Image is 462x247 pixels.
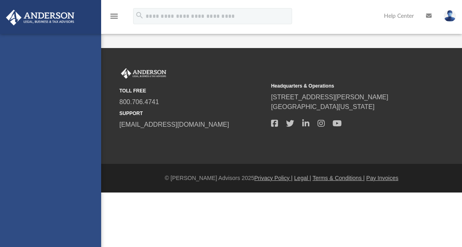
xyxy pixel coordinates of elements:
[101,174,462,182] div: © [PERSON_NAME] Advisors 2025
[119,68,168,79] img: Anderson Advisors Platinum Portal
[366,175,398,181] a: Pay Invoices
[271,103,375,110] a: [GEOGRAPHIC_DATA][US_STATE]
[271,94,388,100] a: [STREET_ADDRESS][PERSON_NAME]
[444,10,456,22] img: User Pic
[271,82,417,90] small: Headquarters & Operations
[119,121,229,128] a: [EMAIL_ADDRESS][DOMAIN_NAME]
[109,11,119,21] i: menu
[119,87,265,94] small: TOLL FREE
[135,11,144,20] i: search
[313,175,365,181] a: Terms & Conditions |
[119,110,265,117] small: SUPPORT
[119,98,159,105] a: 800.706.4741
[4,10,77,25] img: Anderson Advisors Platinum Portal
[109,15,119,21] a: menu
[254,175,293,181] a: Privacy Policy |
[294,175,311,181] a: Legal |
